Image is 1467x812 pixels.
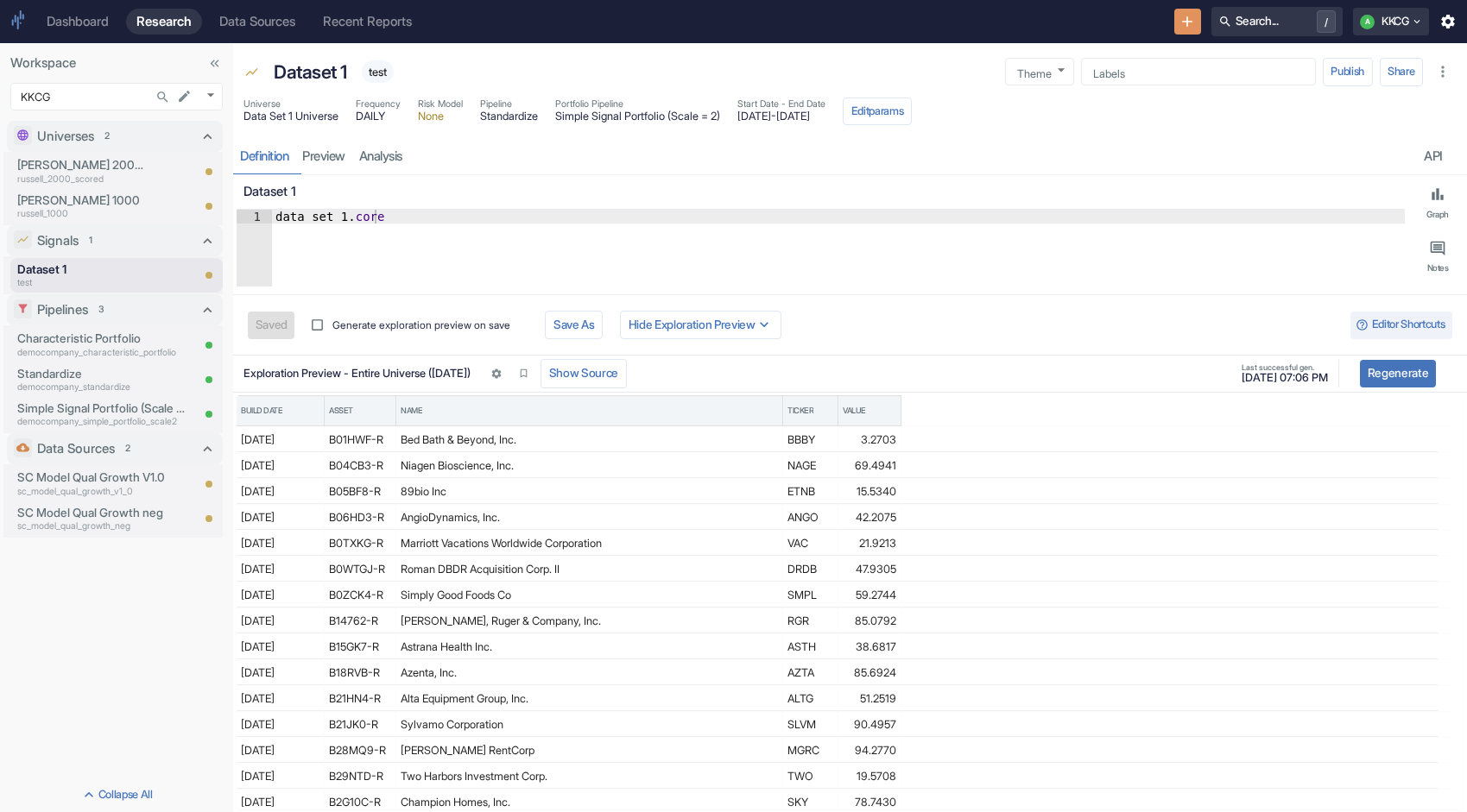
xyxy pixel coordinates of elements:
div: [DATE] [241,738,319,763]
div: Two Harbors Investment Corp. [401,764,778,789]
button: Graph [1412,179,1464,226]
span: Last successful gen. [1242,363,1328,371]
div: B18RVB-R [329,660,391,685]
a: Simple Signal Portfolio (Scale = 2)democompany_simple_portfolio_scale2 [17,400,190,429]
div: MGRC [787,738,833,763]
div: Data Sources [219,14,295,29]
p: test [17,276,143,290]
p: Dataset 1 [17,261,143,278]
div: Build Date [241,405,282,417]
span: Signal [244,66,259,83]
div: B28MQ9-R [329,738,391,763]
div: 42.2075 [843,505,896,530]
div: Value [843,405,866,417]
div: [DATE] [241,634,319,659]
a: [PERSON_NAME] 1000russell_1000 [17,192,143,221]
div: Data Sources2 [7,433,223,464]
span: Risk Model [418,98,463,111]
div: SMPL [787,582,833,607]
div: B15GK7-R [329,634,391,659]
p: democompany_characteristic_portfolio [17,346,190,360]
div: [DATE] [241,764,319,789]
button: Publish [1323,58,1373,85]
p: Simple Signal Portfolio (Scale = 2) [17,400,190,417]
div: 15.5340 [843,479,896,504]
div: ALTG [787,686,833,711]
div: Sylvamo Corporation [401,712,778,737]
p: [PERSON_NAME] 1000 [17,192,143,209]
div: Universes2 [7,121,223,152]
span: Generate exploration preview on save [332,318,510,333]
a: Dataset 1test [17,261,143,290]
button: edit [173,85,196,108]
div: Research [136,14,192,29]
div: AZTA [787,660,833,685]
div: 85.0792 [843,608,896,633]
a: analysis [352,139,409,174]
div: Simply Good Foods Co [401,582,778,607]
div: AngioDynamics, Inc. [401,505,778,530]
div: [DATE] [241,608,319,633]
div: [DATE] [241,505,319,530]
p: democompany_simple_portfolio_scale2 [17,415,190,429]
div: Alta Equipment Group, Inc. [401,686,778,711]
span: test [362,66,394,79]
p: Data Sources [37,439,115,458]
span: DAILY [356,111,401,123]
p: Characteristic Portfolio [17,330,190,347]
div: Roman DBDR Acquisition Corp. II [401,557,778,582]
a: Recent Reports [313,9,422,35]
span: 2 [98,129,116,143]
div: NAGE [787,453,833,478]
div: [DATE] [241,531,319,556]
p: SC Model Qual Growth neg [17,504,190,521]
button: AKKCG [1353,8,1429,35]
div: 59.2744 [843,582,896,607]
div: 85.6924 [843,660,896,685]
span: Universe [243,98,338,111]
button: Editparams [843,98,912,125]
div: [DATE] [241,582,319,607]
div: B14762-R [329,608,391,633]
div: BBBY [787,427,833,452]
div: ANGO [787,505,833,530]
div: 38.6817 [843,634,896,659]
div: [DATE] [241,712,319,737]
button: New Resource [1174,9,1201,35]
p: Standardize [17,365,190,382]
div: 19.5708 [843,764,896,789]
p: russell_1000 [17,207,143,221]
p: SC Model Qual Growth V1.0 [17,469,190,486]
div: Signals1 [7,225,223,256]
div: DRDB [787,557,833,582]
button: Save As [545,311,603,340]
a: SC Model Qual Growth negsc_model_qual_growth_neg [17,504,190,533]
div: B01HWF-R [329,427,391,452]
span: Exploration Preview - Entire Universe ([DATE]) [243,368,471,380]
a: SC Model Qual Growth V1.0sc_model_qual_growth_v1_0 [17,469,190,498]
div: 3.2703 [843,427,896,452]
div: B0TXKG-R [329,531,391,556]
div: Asset [329,405,353,417]
div: [DATE] [241,660,319,685]
a: Characteristic Portfoliodemocompany_characteristic_portfolio [17,330,190,359]
span: [DATE] - [DATE] [737,111,825,123]
div: RGR [787,608,833,633]
button: Collapse All [3,781,230,809]
div: Azenta, Inc. [401,660,778,685]
div: B06HD3-R [329,505,391,530]
p: Pipelines [37,300,88,319]
div: A [1360,15,1375,29]
span: Standardize [480,111,538,123]
span: 3 [92,303,110,317]
button: Regenerate [1360,360,1436,387]
span: Portfolio Pipeline [555,98,720,111]
p: sc_model_qual_growth_v1_0 [17,485,190,499]
a: [PERSON_NAME] 2000 Scoredrussell_2000_scored [17,156,143,186]
span: Frequency [356,98,401,111]
span: [DATE] 07:06 PM [1242,373,1328,384]
div: [DATE] [241,557,319,582]
div: 94.2770 [843,738,896,763]
div: B0WTGJ-R [329,557,391,582]
span: 1 [83,234,98,248]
